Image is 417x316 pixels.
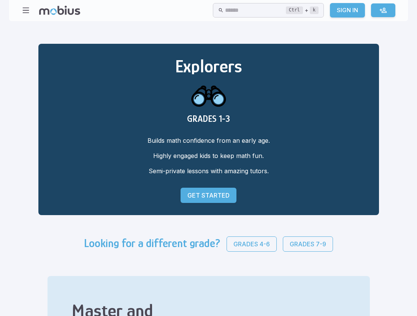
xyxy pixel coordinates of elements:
p: Grades 7-9 [290,239,326,249]
h2: Explorers [51,56,367,77]
p: Highly engaged kids to keep math fun. [51,151,367,160]
p: Builds math confidence from an early age. [51,136,367,145]
kbd: Ctrl [286,6,303,14]
h3: GRADES 1-3 [51,113,367,124]
a: Grades 7-9 [283,236,333,252]
a: Grades 4-6 [227,236,277,252]
div: + [286,6,319,15]
a: Get Started [181,188,236,203]
a: Sign In [330,3,365,18]
img: explorers icon [190,77,227,113]
p: Get Started [187,191,230,200]
p: Semi-private lessons with amazing tutors. [51,166,367,176]
h3: Looking for a different grade? [84,236,220,252]
kbd: k [310,6,319,14]
p: Grades 4-6 [233,239,270,249]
